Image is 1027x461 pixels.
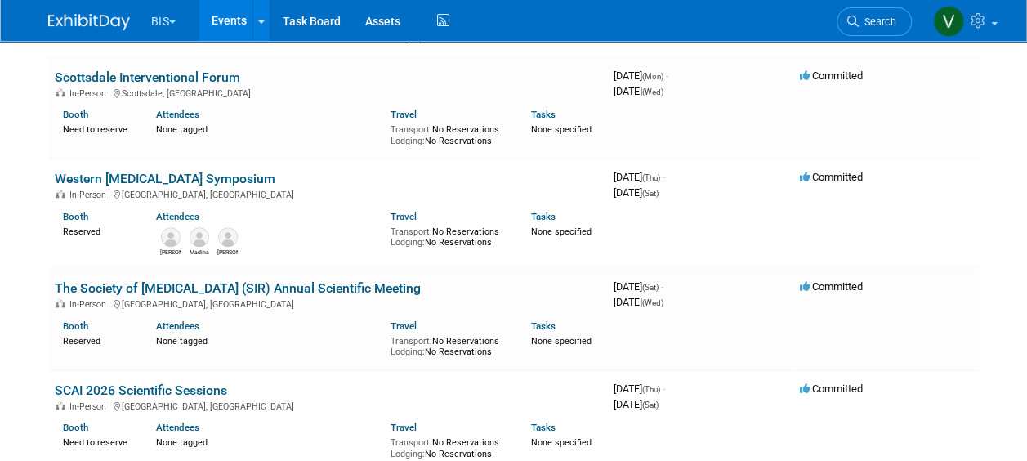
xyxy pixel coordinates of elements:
a: Travel [391,211,417,222]
span: Committed [800,280,863,293]
a: Attendees [156,320,199,332]
div: [GEOGRAPHIC_DATA], [GEOGRAPHIC_DATA] [55,297,601,310]
span: Committed [800,171,863,183]
div: None tagged [156,434,378,449]
span: [DATE] [614,296,663,308]
span: (Mon) [642,72,663,81]
div: Reserved [63,223,132,238]
a: The Society of [MEDICAL_DATA] (SIR) Annual Scientific Meeting [55,280,421,296]
a: Booth [63,109,88,120]
span: (Thu) [642,173,660,182]
div: Dave Mittl [160,247,181,257]
a: Travel [391,422,417,433]
span: (Wed) [642,87,663,96]
img: In-Person Event [56,299,65,307]
img: Dave Mittl [161,227,181,247]
span: Committed [800,383,863,395]
div: Need to reserve [63,121,132,136]
a: Tasks [531,422,556,433]
a: Attendees [156,211,199,222]
span: - [666,69,668,82]
img: In-Person Event [56,401,65,410]
span: Transport: [391,226,432,237]
span: - [661,280,663,293]
img: In-Person Event [56,88,65,96]
div: No Reservations No Reservations [391,223,507,248]
div: [GEOGRAPHIC_DATA], [GEOGRAPHIC_DATA] [55,187,601,200]
span: None specified [531,336,592,347]
div: Reserved [63,333,132,347]
span: Lodging: [391,136,425,146]
a: Attendees [156,109,199,120]
span: (Sat) [642,283,659,292]
img: In-Person Event [56,190,65,198]
span: (Thu) [642,385,660,394]
img: Valerie Shively [933,6,964,37]
a: Travel [391,320,417,332]
span: In-Person [69,88,111,99]
a: Attendees [156,422,199,433]
span: Transport: [391,124,432,135]
a: Booth [63,320,88,332]
div: [GEOGRAPHIC_DATA], [GEOGRAPHIC_DATA] [55,399,601,412]
div: None tagged [156,333,378,347]
span: Lodging: [391,449,425,459]
a: Booth [63,211,88,222]
span: [DATE] [614,85,663,97]
span: In-Person [69,299,111,310]
div: Need to reserve [63,434,132,449]
span: Lodging: [391,347,425,357]
span: - [663,171,665,183]
a: SCAI 2026 Scientific Sessions [55,383,227,398]
a: Booth [63,422,88,433]
span: None specified [531,437,592,448]
img: Madina Eason [190,227,209,247]
a: Search [837,7,912,36]
span: Search [859,16,896,28]
span: Lodging: [391,237,425,248]
div: Kevin O'Neill [217,247,238,257]
span: (Sat) [642,189,659,198]
span: (Sat) [642,401,659,410]
div: No Reservations No Reservations [391,333,507,358]
div: Madina Eason [189,247,209,257]
img: Kevin O'Neill [218,227,238,247]
div: Scottsdale, [GEOGRAPHIC_DATA] [55,86,601,99]
span: - [663,383,665,395]
span: In-Person [69,401,111,412]
a: Tasks [531,109,556,120]
span: [DATE] [614,186,659,199]
span: In-Person [69,190,111,200]
a: Travel [391,109,417,120]
span: [DATE] [614,280,663,293]
span: None specified [531,226,592,237]
a: Scottsdale Interventional Forum [55,69,240,85]
span: [DATE] [614,171,665,183]
a: Tasks [531,211,556,222]
span: None specified [531,124,592,135]
div: No Reservations No Reservations [391,121,507,146]
span: [DATE] [614,398,659,410]
span: (Wed) [642,298,663,307]
span: Transport: [391,336,432,347]
span: Committed [800,69,863,82]
a: Western [MEDICAL_DATA] Symposium [55,171,275,186]
img: ExhibitDay [48,14,130,30]
span: [DATE] [614,383,665,395]
div: None tagged [156,121,378,136]
div: No Reservations No Reservations [391,434,507,459]
span: [DATE] [614,69,668,82]
span: Transport: [391,437,432,448]
a: Tasks [531,320,556,332]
